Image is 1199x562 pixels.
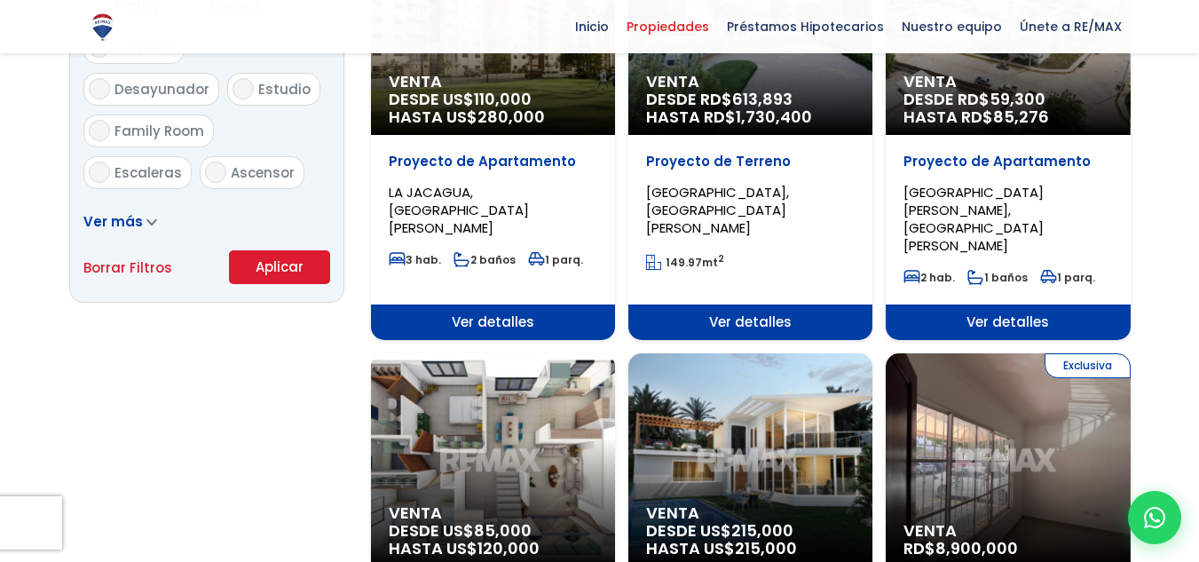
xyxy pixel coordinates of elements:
[732,88,793,110] span: 613,893
[231,163,295,182] span: Ascensor
[646,183,789,237] span: [GEOGRAPHIC_DATA], [GEOGRAPHIC_DATA][PERSON_NAME]
[666,255,702,270] span: 149.97
[83,212,143,231] span: Ver más
[389,108,597,126] span: HASTA US$
[1045,353,1131,378] span: Exclusiva
[474,88,532,110] span: 110,000
[114,163,182,182] span: Escaleras
[935,537,1018,559] span: 8,900,000
[87,12,118,43] img: Logo de REMAX
[903,537,1018,559] span: RD$
[389,153,597,170] p: Proyecto de Apartamento
[903,522,1112,540] span: Venta
[646,540,855,558] span: HASTA US$
[83,212,157,231] a: Ver más
[646,153,855,170] p: Proyecto de Terreno
[371,305,615,340] span: Ver detalles
[618,13,718,40] span: Propiedades
[389,73,597,91] span: Venta
[229,250,330,284] button: Aplicar
[718,252,724,265] sup: 2
[903,91,1112,126] span: DESDE RD$
[389,183,529,237] span: LA JACAGUA, [GEOGRAPHIC_DATA][PERSON_NAME]
[389,252,441,267] span: 3 hab.
[89,162,110,183] input: Escaleras
[83,257,172,279] a: Borrar Filtros
[389,91,597,126] span: DESDE US$
[477,537,540,559] span: 120,000
[718,13,893,40] span: Préstamos Hipotecarios
[474,519,532,542] span: 85,000
[89,78,110,99] input: Desayunador
[389,522,597,558] span: DESDE US$
[735,537,797,559] span: 215,000
[1011,13,1131,40] span: Únete a RE/MAX
[646,504,855,522] span: Venta
[646,91,855,126] span: DESDE RD$
[646,255,724,270] span: mt
[1040,270,1095,285] span: 1 parq.
[886,305,1130,340] span: Ver detalles
[646,73,855,91] span: Venta
[114,80,209,99] span: Desayunador
[993,106,1049,128] span: 85,276
[233,78,254,99] input: Estudio
[389,540,597,558] span: HASTA US$
[967,270,1028,285] span: 1 baños
[389,504,597,522] span: Venta
[903,108,1112,126] span: HASTA RD$
[903,153,1112,170] p: Proyecto de Apartamento
[528,252,583,267] span: 1 parq.
[646,108,855,126] span: HASTA RD$
[903,73,1112,91] span: Venta
[628,305,872,340] span: Ver detalles
[89,120,110,141] input: Family Room
[893,13,1011,40] span: Nuestro equipo
[566,13,618,40] span: Inicio
[903,183,1044,255] span: [GEOGRAPHIC_DATA][PERSON_NAME], [GEOGRAPHIC_DATA][PERSON_NAME]
[736,106,812,128] span: 1,730,400
[205,162,226,183] input: Ascensor
[731,519,793,542] span: 215,000
[114,122,204,140] span: Family Room
[477,106,545,128] span: 280,000
[990,88,1045,110] span: 59,300
[258,80,311,99] span: Estudio
[454,252,516,267] span: 2 baños
[646,522,855,558] span: DESDE US$
[903,270,955,285] span: 2 hab.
